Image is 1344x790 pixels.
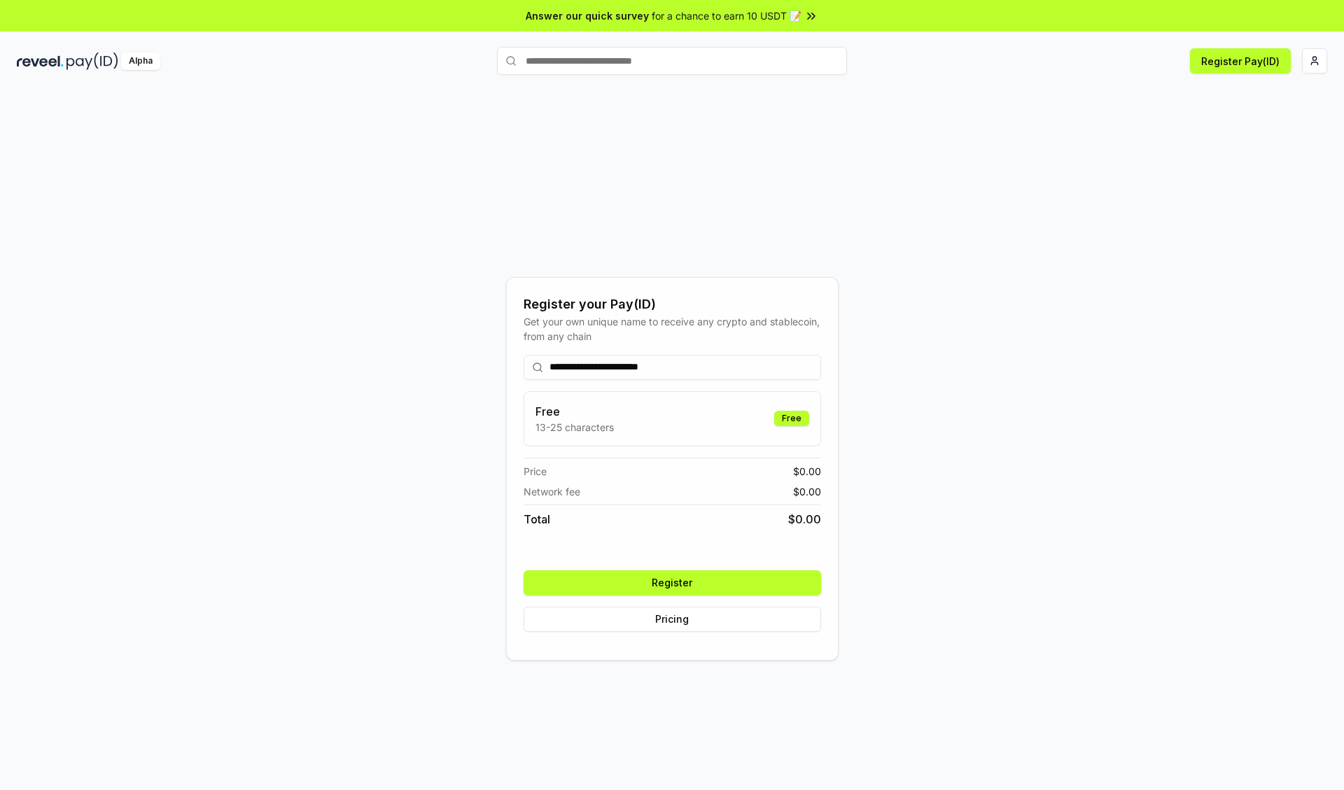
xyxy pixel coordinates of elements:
[524,511,550,528] span: Total
[17,52,64,70] img: reveel_dark
[526,8,649,23] span: Answer our quick survey
[524,607,821,632] button: Pricing
[535,420,614,435] p: 13-25 characters
[524,314,821,344] div: Get your own unique name to receive any crypto and stablecoin, from any chain
[121,52,160,70] div: Alpha
[524,484,580,499] span: Network fee
[774,411,809,426] div: Free
[793,484,821,499] span: $ 0.00
[788,511,821,528] span: $ 0.00
[535,403,614,420] h3: Free
[524,464,547,479] span: Price
[652,8,801,23] span: for a chance to earn 10 USDT 📝
[793,464,821,479] span: $ 0.00
[524,295,821,314] div: Register your Pay(ID)
[524,570,821,595] button: Register
[66,52,118,70] img: pay_id
[1190,48,1291,73] button: Register Pay(ID)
